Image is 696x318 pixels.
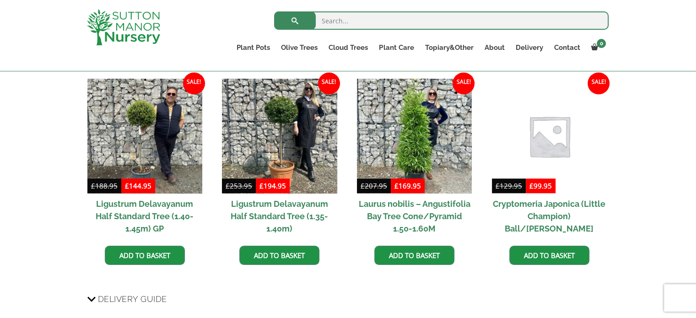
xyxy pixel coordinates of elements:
h2: Laurus nobilis – Angustifolia Bay Tree Cone/Pyramid 1.50-1.60M [357,194,472,239]
input: Search... [274,11,609,30]
a: Sale! Cryptomeria Japonica (Little Champion) Ball/[PERSON_NAME] [492,79,607,239]
a: Add to basket: “Ligustrum Delavayanum Half Standard Tree (1.40-1.45m) GP” [105,246,185,265]
bdi: 207.95 [361,181,387,190]
h2: Ligustrum Delavayanum Half Standard Tree (1.40-1.45m) GP [87,194,202,239]
a: Add to basket: “Laurus nobilis - Angustifolia Bay Tree Cone/Pyramid 1.50-1.60M” [374,246,454,265]
a: 0 [585,41,609,54]
span: Sale! [453,72,475,94]
h2: Cryptomeria Japonica (Little Champion) Ball/[PERSON_NAME] [492,194,607,239]
bdi: 253.95 [226,181,252,190]
img: logo [87,9,160,45]
span: £ [226,181,230,190]
img: Laurus nobilis - Angustifolia Bay Tree Cone/Pyramid 1.50-1.60M [357,79,472,194]
img: Ligustrum Delavayanum Half Standard Tree (1.35-1.40m) [222,79,337,194]
span: £ [125,181,129,190]
span: Sale! [318,72,340,94]
bdi: 129.95 [496,181,522,190]
a: Add to basket: “Ligustrum Delavayanum Half Standard Tree (1.35-1.40m)” [239,246,319,265]
img: Placeholder [492,79,607,194]
span: £ [496,181,500,190]
span: £ [91,181,95,190]
a: Sale! Laurus nobilis – Angustifolia Bay Tree Cone/Pyramid 1.50-1.60M [357,79,472,239]
a: About [479,41,510,54]
img: Ligustrum Delavayanum Half Standard Tree (1.40-1.45m) GP [87,79,202,194]
a: Contact [548,41,585,54]
span: Delivery Guide [98,291,167,307]
bdi: 188.95 [91,181,118,190]
a: Plant Pots [231,41,275,54]
span: £ [394,181,399,190]
bdi: 169.95 [394,181,421,190]
span: £ [361,181,365,190]
bdi: 99.95 [529,181,552,190]
span: £ [259,181,264,190]
span: Sale! [588,72,610,94]
a: Olive Trees [275,41,323,54]
a: Add to basket: “Cryptomeria Japonica (Little Champion) Ball/Bush” [509,246,589,265]
bdi: 194.95 [259,181,286,190]
a: Sale! Ligustrum Delavayanum Half Standard Tree (1.35-1.40m) [222,79,337,239]
bdi: 144.95 [125,181,151,190]
a: Topiary&Other [419,41,479,54]
span: Sale! [183,72,205,94]
h2: Ligustrum Delavayanum Half Standard Tree (1.35-1.40m) [222,194,337,239]
a: Cloud Trees [323,41,373,54]
a: Delivery [510,41,548,54]
a: Plant Care [373,41,419,54]
span: £ [529,181,534,190]
a: Sale! Ligustrum Delavayanum Half Standard Tree (1.40-1.45m) GP [87,79,202,239]
span: 0 [597,39,606,48]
